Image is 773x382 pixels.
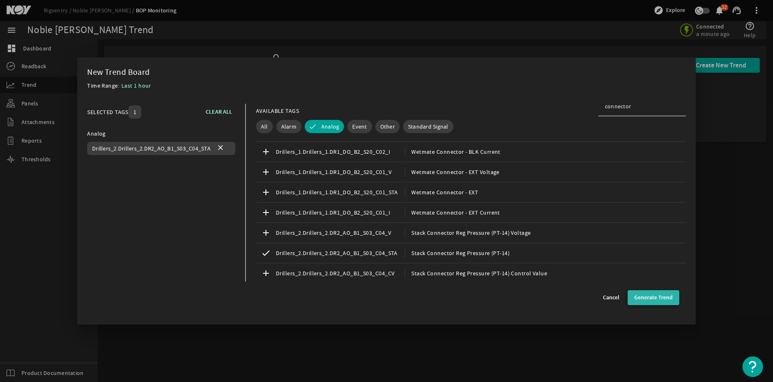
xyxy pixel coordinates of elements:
div: AVAILABLE TAGS [256,106,299,116]
mat-icon: close [216,143,225,153]
span: Stack Connector Reg Pressure (PT-14) [405,248,510,258]
mat-icon: add [261,228,271,238]
span: Wetmate Connector - EXT Voltage [405,167,500,177]
span: Wetmate Connector - EXT Current [405,208,500,217]
span: CLEAR ALL [206,107,232,117]
span: Analog [321,122,339,131]
span: 1 [133,108,136,116]
span: Other [380,122,395,131]
span: All [261,122,268,131]
span: Last 1 hour [121,82,151,89]
span: Event [352,122,367,131]
span: Drillers_2.Drillers_2.DR2_AO_B1_S03_C04_V [276,228,405,238]
div: SELECTED TAGS [87,107,128,117]
mat-icon: add [261,268,271,278]
span: Drillers_2.Drillers_2.DR2_AO_B1_S03_C04_STA [276,248,405,258]
span: Generate Trend [634,294,673,302]
button: Generate Trend [628,290,679,305]
mat-icon: add [261,147,271,157]
span: Drillers_2.Drillers_2.DR2_AO_B1_S03_C04_CV [276,268,405,278]
span: Drillers_1.Drillers_1.DR1_DO_B2_S20_C01_V [276,167,405,177]
mat-icon: add [261,208,271,217]
span: Drillers_1.Drillers_1.DR1_DO_B2_S20_C02_I [276,147,405,157]
span: Drillers_2.Drillers_2.DR2_AO_B1_S03_C04_STA [92,144,211,153]
span: Stack Connector Reg Pressure (PT-14) Voltage [405,228,531,238]
span: Wetmate Connector - EXT [405,187,478,197]
span: Stack Connector Reg Pressure (PT-14) Control Value [405,268,547,278]
button: Open Resource Center [742,356,763,377]
div: Time Range: [87,81,121,95]
input: Search Tag Names [605,102,679,110]
mat-icon: check [261,248,271,258]
span: Alarm [281,122,296,131]
mat-icon: add [261,187,271,197]
mat-icon: add [261,167,271,177]
button: Cancel [598,290,624,305]
span: Cancel [603,294,619,302]
span: Wetmate Connector - BLK Current [405,147,500,157]
button: CLEAR ALL [202,105,235,119]
div: Analog [87,129,235,138]
span: Drillers_1.Drillers_1.DR1_DO_B2_S20_C01_I [276,208,405,217]
span: Standard Signal [408,122,448,131]
span: Drillers_1.Drillers_1.DR1_DO_B2_S20_C01_STA [276,187,405,197]
div: New Trend Board [87,67,686,77]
